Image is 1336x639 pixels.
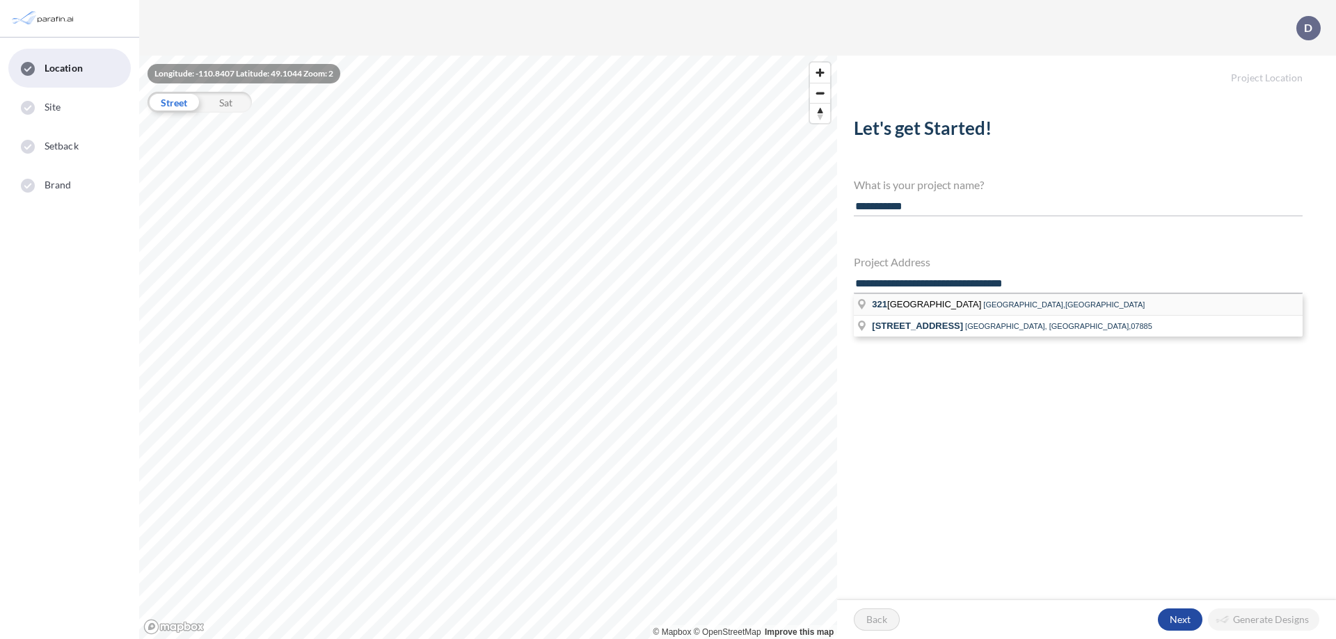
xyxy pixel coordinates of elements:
p: D [1304,22,1312,34]
span: Site [45,100,61,114]
span: Setback [45,139,79,153]
button: Zoom in [810,63,830,83]
h5: Project Location [837,56,1336,84]
div: Sat [200,92,252,113]
button: Next [1158,608,1202,631]
h2: Let's get Started! [854,118,1303,145]
button: Zoom out [810,83,830,103]
p: Next [1170,613,1191,626]
div: Longitude: -110.8407 Latitude: 49.1044 Zoom: 2 [148,64,340,83]
span: [STREET_ADDRESS] [872,321,963,331]
h4: What is your project name? [854,178,1303,191]
span: [GEOGRAPHIC_DATA],[GEOGRAPHIC_DATA] [983,300,1145,309]
a: Improve this map [765,627,834,637]
span: Reset bearing to north [810,104,830,123]
button: Reset bearing to north [810,103,830,123]
div: Street [148,92,200,113]
img: Parafin [10,6,78,31]
a: Mapbox [653,627,692,637]
span: Location [45,61,83,75]
a: OpenStreetMap [694,627,761,637]
span: [GEOGRAPHIC_DATA], [GEOGRAPHIC_DATA],07885 [965,322,1152,330]
span: [GEOGRAPHIC_DATA] [872,299,983,309]
h4: Project Address [854,255,1303,268]
span: 321 [872,299,887,309]
canvas: Map [139,56,837,639]
a: Mapbox homepage [143,619,205,635]
span: Brand [45,178,72,192]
